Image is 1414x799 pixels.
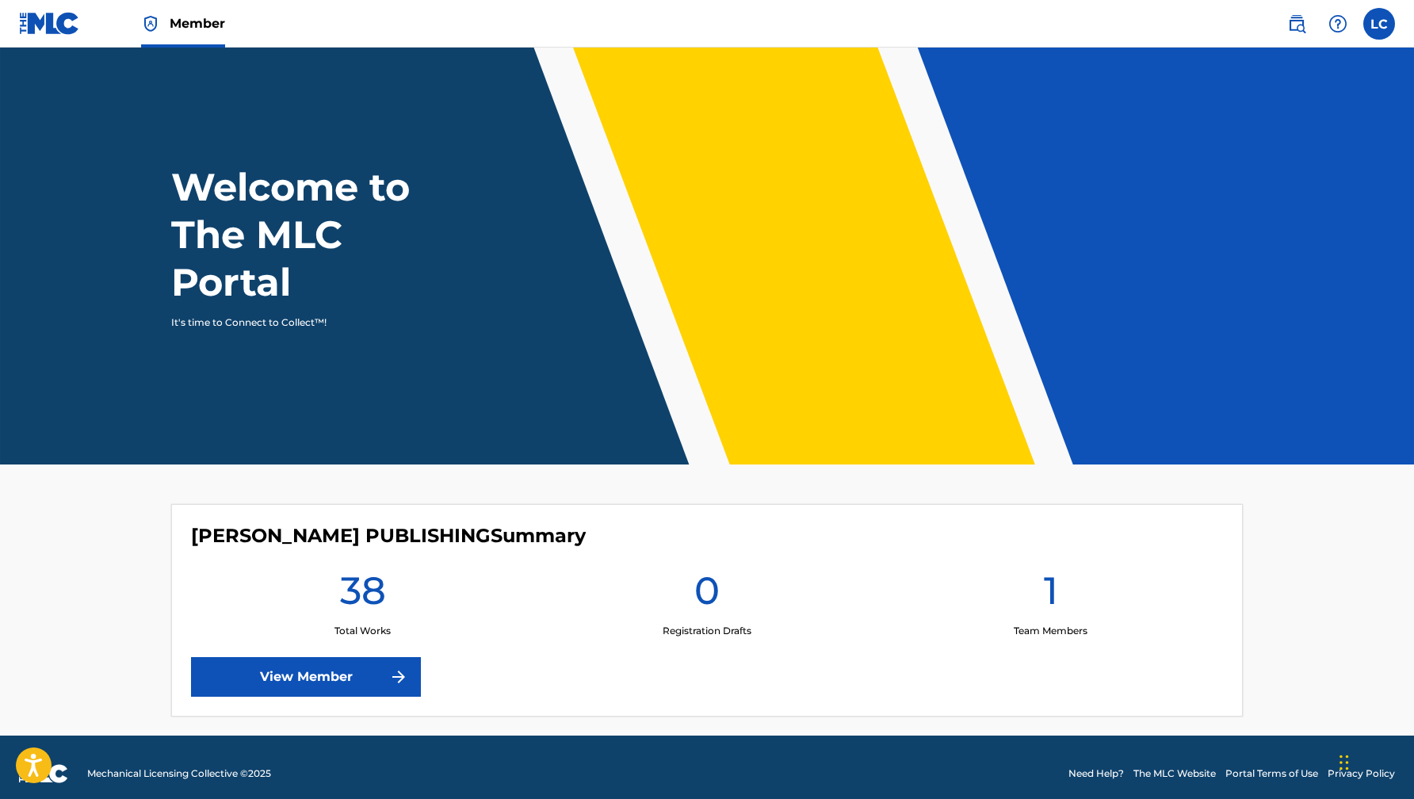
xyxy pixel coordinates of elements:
img: MLC Logo [19,12,80,35]
a: Privacy Policy [1328,767,1395,781]
div: User Menu [1363,8,1395,40]
h1: 1 [1044,567,1058,624]
div: Drag [1339,739,1349,786]
img: Top Rightsholder [141,14,160,33]
h1: 0 [694,567,720,624]
a: Need Help? [1068,767,1124,781]
div: Help [1322,8,1354,40]
a: View Member [191,657,421,697]
p: Registration Drafts [663,624,751,638]
img: help [1328,14,1347,33]
h1: Welcome to The MLC Portal [171,163,468,306]
iframe: Chat Widget [1335,723,1414,799]
h4: PAUL CABBIN PUBLISHING [191,524,586,548]
a: Public Search [1281,8,1313,40]
span: Mechanical Licensing Collective © 2025 [87,767,271,781]
img: search [1287,14,1306,33]
p: Team Members [1014,624,1087,638]
a: Portal Terms of Use [1225,767,1318,781]
img: f7272a7cc735f4ea7f67.svg [389,667,408,686]
p: Total Works [334,624,391,638]
h1: 38 [340,567,386,624]
span: Member [170,14,225,32]
p: It's time to Connect to Collect™! [171,315,446,330]
a: The MLC Website [1133,767,1216,781]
